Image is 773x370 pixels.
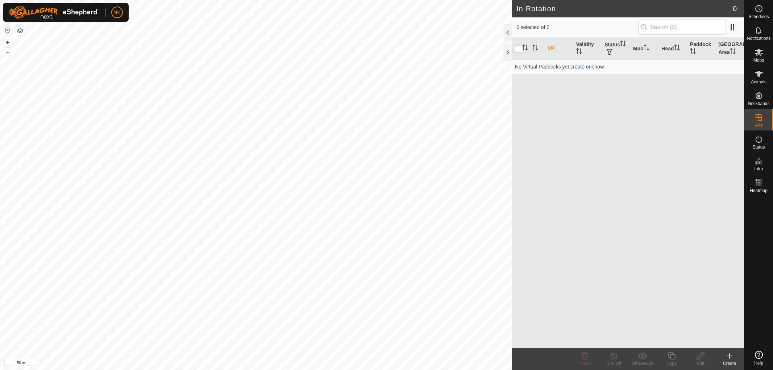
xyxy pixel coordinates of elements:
span: Status [752,145,765,149]
button: Map Layers [16,26,25,35]
input: Search (S) [638,20,726,35]
th: [GEOGRAPHIC_DATA] Area [715,38,744,60]
a: Help [744,348,773,368]
div: Create [715,360,744,367]
th: Head [658,38,687,60]
td: No Virtual Paddocks yet, now. [512,59,744,74]
a: Contact Us [263,361,284,367]
div: Edit [686,360,715,367]
th: Paddock [687,38,716,60]
span: Neckbands [748,101,769,106]
button: + [3,38,12,47]
button: – [3,47,12,56]
p-sorticon: Activate to sort [532,46,538,51]
button: Reset Map [3,26,12,35]
span: NK [113,9,120,16]
span: Schedules [748,14,769,19]
span: Animals [751,80,766,84]
th: VP [545,38,573,60]
img: Gallagher Logo [9,6,99,19]
div: Show/Hide [628,360,657,367]
a: create one [570,64,594,70]
span: Notifications [747,36,770,41]
th: Validity [573,38,602,60]
span: VPs [755,123,762,128]
span: Delete [578,361,591,366]
div: Copy [657,360,686,367]
span: Help [754,361,763,365]
span: Mobs [753,58,764,62]
span: 0 [733,3,737,14]
th: Status [602,38,630,60]
a: Privacy Policy [228,361,255,367]
p-sorticon: Activate to sort [690,49,696,55]
p-sorticon: Activate to sort [620,42,626,47]
p-sorticon: Activate to sort [644,46,649,51]
span: Heatmap [750,188,768,193]
p-sorticon: Activate to sort [730,49,736,55]
div: Turn Off [599,360,628,367]
p-sorticon: Activate to sort [576,49,582,55]
p-sorticon: Activate to sort [674,46,680,51]
p-sorticon: Activate to sort [522,46,528,51]
span: Infra [754,167,763,171]
span: 0 selected of 0 [516,24,638,31]
h2: In Rotation [516,4,733,13]
th: Mob [630,38,659,60]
